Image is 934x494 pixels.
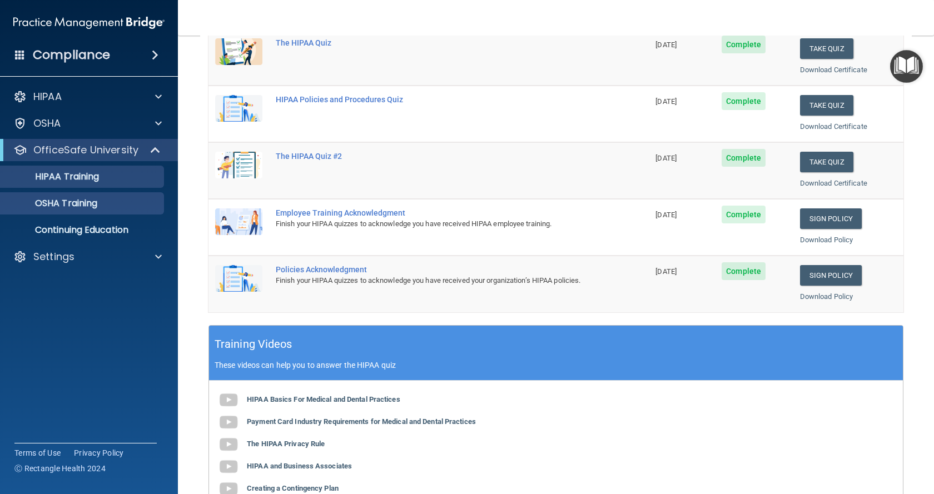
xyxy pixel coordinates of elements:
p: HIPAA [33,90,62,103]
p: OSHA Training [7,198,97,209]
b: Payment Card Industry Requirements for Medical and Dental Practices [247,417,476,426]
a: Privacy Policy [74,447,124,458]
a: Download Certificate [800,122,867,131]
img: PMB logo [13,12,165,34]
span: Complete [722,262,766,280]
div: Employee Training Acknowledgment [276,208,593,217]
a: Settings [13,250,162,263]
img: gray_youtube_icon.38fcd6cc.png [217,389,240,411]
div: Finish your HIPAA quizzes to acknowledge you have received your organization’s HIPAA policies. [276,274,593,287]
span: Ⓒ Rectangle Health 2024 [14,463,106,474]
span: Complete [722,92,766,110]
a: Download Certificate [800,179,867,187]
div: The HIPAA Quiz #2 [276,152,593,161]
img: gray_youtube_icon.38fcd6cc.png [217,433,240,456]
span: [DATE] [655,267,677,276]
span: [DATE] [655,41,677,49]
img: gray_youtube_icon.38fcd6cc.png [217,411,240,433]
span: Complete [722,36,766,53]
b: HIPAA Basics For Medical and Dental Practices [247,395,400,403]
p: Settings [33,250,74,263]
span: [DATE] [655,97,677,106]
a: Terms of Use [14,447,61,458]
div: HIPAA Policies and Procedures Quiz [276,95,593,104]
p: OSHA [33,117,61,130]
a: OfficeSafe University [13,143,161,157]
button: Take Quiz [800,38,853,59]
span: [DATE] [655,211,677,219]
div: The HIPAA Quiz [276,38,593,47]
h4: Compliance [33,47,110,63]
p: OfficeSafe University [33,143,138,157]
button: Take Quiz [800,152,853,172]
button: Take Quiz [800,95,853,116]
b: Creating a Contingency Plan [247,484,339,492]
a: OSHA [13,117,162,130]
b: The HIPAA Privacy Rule [247,440,325,448]
p: Continuing Education [7,224,159,236]
span: [DATE] [655,154,677,162]
button: Open Resource Center [890,50,923,83]
a: Download Policy [800,292,853,301]
div: Policies Acknowledgment [276,265,593,274]
div: Finish your HIPAA quizzes to acknowledge you have received HIPAA employee training. [276,217,593,231]
b: HIPAA and Business Associates [247,462,352,470]
p: These videos can help you to answer the HIPAA quiz [215,361,897,370]
a: Sign Policy [800,265,862,286]
h5: Training Videos [215,335,292,354]
span: Complete [722,149,766,167]
a: Download Policy [800,236,853,244]
p: HIPAA Training [7,171,99,182]
span: Complete [722,206,766,223]
a: Sign Policy [800,208,862,229]
a: HIPAA [13,90,162,103]
img: gray_youtube_icon.38fcd6cc.png [217,456,240,478]
a: Download Certificate [800,66,867,74]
